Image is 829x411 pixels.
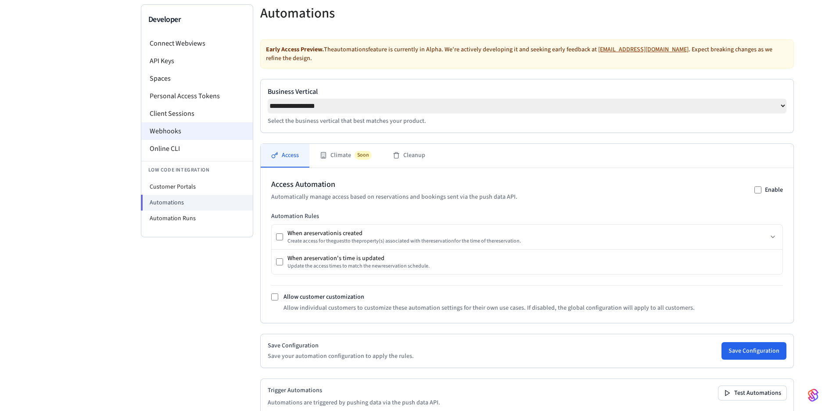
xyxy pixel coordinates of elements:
[268,398,440,407] p: Automations are triggered by pushing data via the push data API.
[268,352,414,361] p: Save your automation configuration to apply the rules.
[260,39,794,68] div: The automations feature is currently in Alpha. We're actively developing it and seeking early fee...
[141,87,253,105] li: Personal Access Tokens
[141,179,253,195] li: Customer Portals
[271,212,783,221] h3: Automation Rules
[141,211,253,226] li: Automation Runs
[141,35,253,52] li: Connect Webviews
[261,144,309,168] button: Access
[141,122,253,140] li: Webhooks
[598,45,689,54] a: [EMAIL_ADDRESS][DOMAIN_NAME]
[721,342,786,360] button: Save Configuration
[268,386,440,395] h2: Trigger Automations
[141,70,253,87] li: Spaces
[141,140,253,157] li: Online CLI
[141,195,253,211] li: Automations
[141,52,253,70] li: API Keys
[287,238,521,245] div: Create access for the guest to the property (s) associated with the reservation for the time of t...
[141,105,253,122] li: Client Sessions
[141,161,253,179] li: Low Code Integration
[287,263,430,270] div: Update the access times to match the new reservation schedule.
[284,293,364,301] label: Allow customer customization
[355,151,372,160] span: Soon
[271,193,517,201] p: Automatically manage access based on reservations and bookings sent via the push data API.
[765,186,783,194] label: Enable
[287,254,430,263] div: When a reservation 's time is updated
[268,117,786,125] p: Select the business vertical that best matches your product.
[268,86,786,97] label: Business Vertical
[808,388,818,402] img: SeamLogoGradient.69752ec5.svg
[266,45,324,54] strong: Early Access Preview.
[284,304,695,312] p: Allow individual customers to customize these automation settings for their own use cases. If dis...
[287,229,521,238] div: When a reservation is created
[718,386,786,400] button: Test Automations
[148,14,246,26] h3: Developer
[309,144,382,168] button: ClimateSoon
[382,144,436,168] button: Cleanup
[271,179,517,191] h2: Access Automation
[268,341,414,350] h2: Save Configuration
[260,4,522,22] h5: Automations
